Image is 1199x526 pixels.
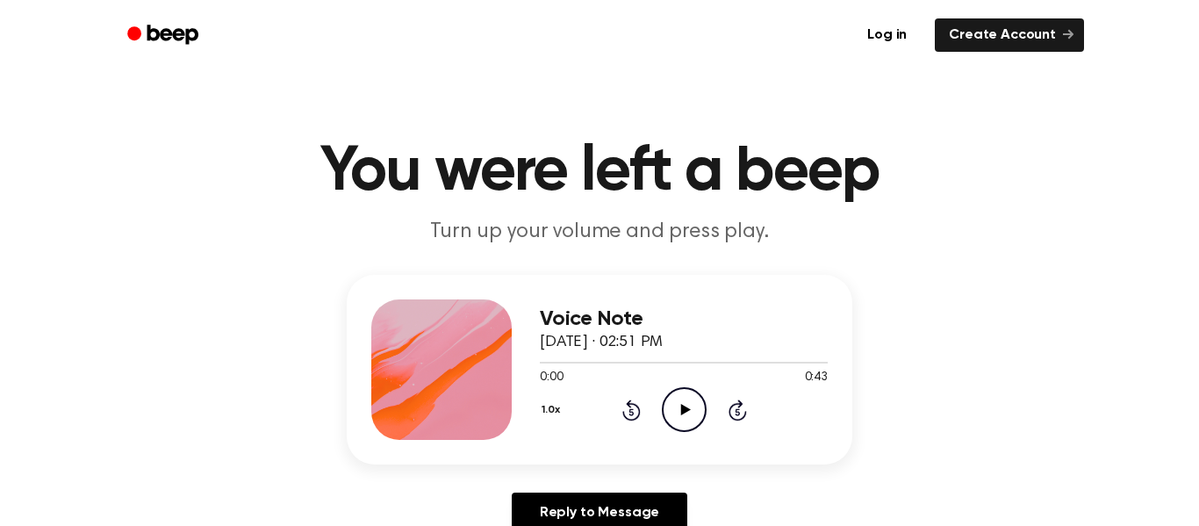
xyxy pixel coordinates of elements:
a: Beep [115,18,214,53]
p: Turn up your volume and press play. [262,218,937,247]
button: 1.0x [540,395,566,425]
a: Log in [850,15,924,55]
h1: You were left a beep [150,141,1049,204]
span: 0:00 [540,369,563,387]
span: 0:43 [805,369,828,387]
h3: Voice Note [540,307,828,331]
a: Create Account [935,18,1084,52]
span: [DATE] · 02:51 PM [540,335,663,350]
